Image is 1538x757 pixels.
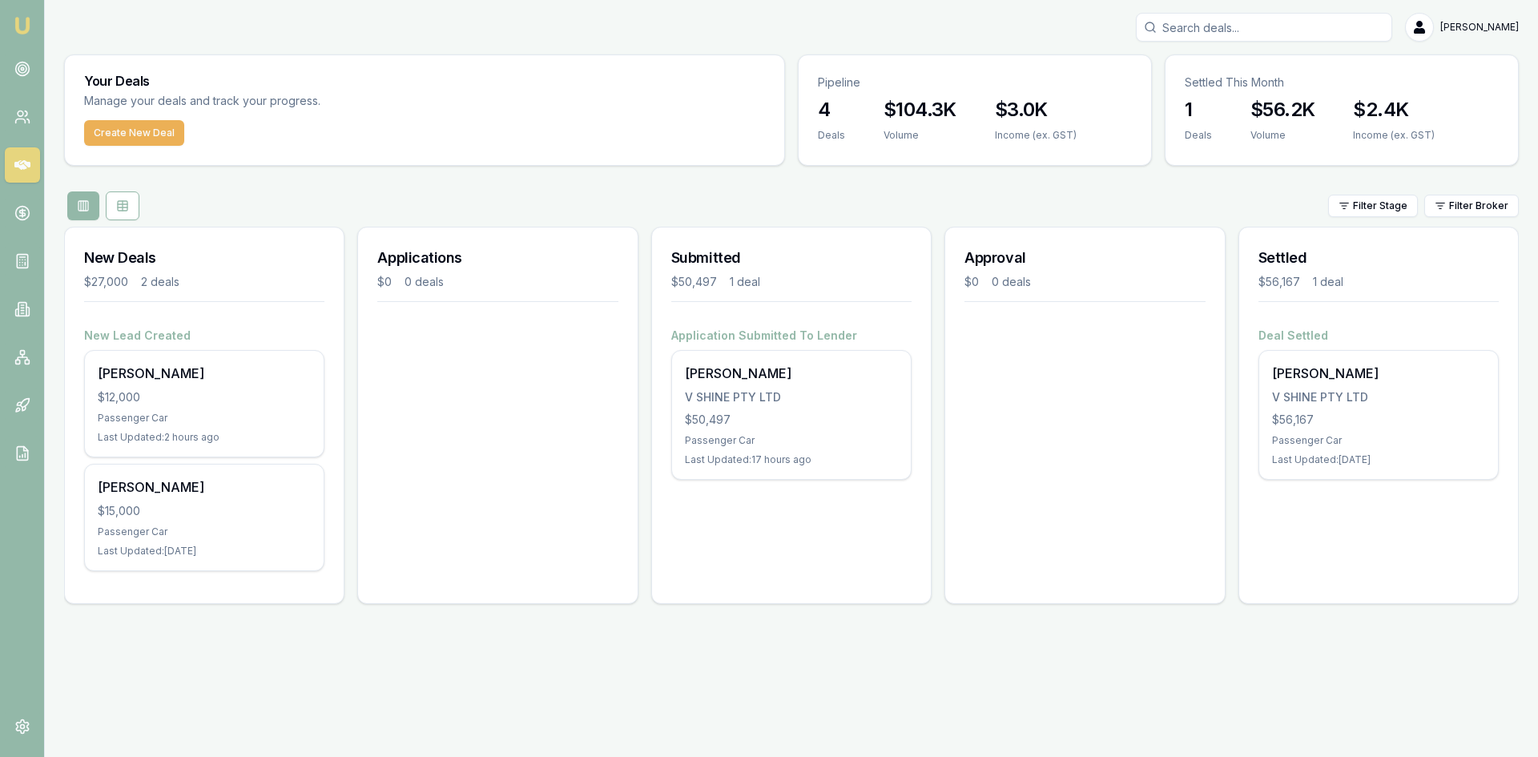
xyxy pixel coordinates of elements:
h3: $3.0K [995,97,1077,123]
h3: Applications [377,247,618,269]
div: 1 deal [1313,274,1343,290]
div: [PERSON_NAME] [98,364,311,383]
div: $50,497 [685,412,898,428]
h3: $104.3K [884,97,956,123]
div: $0 [377,274,392,290]
div: [PERSON_NAME] [685,364,898,383]
h3: New Deals [84,247,324,269]
div: V SHINE PTY LTD [685,389,898,405]
div: [PERSON_NAME] [1272,364,1485,383]
div: $0 [964,274,979,290]
div: $56,167 [1272,412,1485,428]
h4: Deal Settled [1258,328,1499,344]
button: Filter Stage [1328,195,1418,217]
p: Pipeline [818,74,1132,91]
div: Last Updated: 17 hours ago [685,453,898,466]
input: Search deals [1136,13,1392,42]
span: Filter Broker [1449,199,1508,212]
div: 2 deals [141,274,179,290]
div: Passenger Car [98,412,311,425]
div: Passenger Car [1272,434,1485,447]
h3: $56.2K [1250,97,1315,123]
div: $50,497 [671,274,717,290]
h3: 1 [1185,97,1212,123]
div: Last Updated: [DATE] [98,545,311,558]
div: $56,167 [1258,274,1300,290]
div: 0 deals [992,274,1031,290]
div: 1 deal [730,274,760,290]
div: Passenger Car [685,434,898,447]
h3: Your Deals [84,74,765,87]
button: Filter Broker [1424,195,1519,217]
div: Income (ex. GST) [1353,129,1435,142]
h3: $2.4K [1353,97,1435,123]
div: $12,000 [98,389,311,405]
div: Deals [1185,129,1212,142]
span: [PERSON_NAME] [1440,21,1519,34]
h3: 4 [818,97,845,123]
h4: New Lead Created [84,328,324,344]
span: Filter Stage [1353,199,1407,212]
div: Passenger Car [98,525,311,538]
h3: Approval [964,247,1205,269]
p: Manage your deals and track your progress. [84,92,494,111]
h4: Application Submitted To Lender [671,328,912,344]
div: 0 deals [405,274,444,290]
h3: Settled [1258,247,1499,269]
div: $15,000 [98,503,311,519]
div: Last Updated: 2 hours ago [98,431,311,444]
button: Create New Deal [84,120,184,146]
div: $27,000 [84,274,128,290]
div: [PERSON_NAME] [98,477,311,497]
div: Volume [1250,129,1315,142]
div: Deals [818,129,845,142]
div: V SHINE PTY LTD [1272,389,1485,405]
h3: Submitted [671,247,912,269]
div: Volume [884,129,956,142]
p: Settled This Month [1185,74,1499,91]
div: Income (ex. GST) [995,129,1077,142]
div: Last Updated: [DATE] [1272,453,1485,466]
img: emu-icon-u.png [13,16,32,35]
